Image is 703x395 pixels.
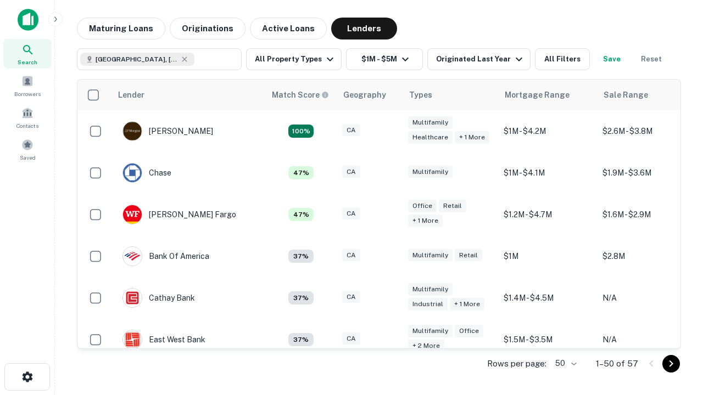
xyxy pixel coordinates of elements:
[634,48,669,70] button: Reset
[408,166,453,178] div: Multifamily
[408,200,437,212] div: Office
[551,356,578,371] div: 50
[342,332,360,345] div: CA
[597,235,696,277] td: $2.8M
[288,125,314,138] div: Matching Properties: 19, hasApolloMatch: undefined
[408,249,453,262] div: Multifamily
[122,121,213,141] div: [PERSON_NAME]
[170,18,246,39] button: Originations
[408,298,448,311] div: Industrial
[288,166,314,179] div: Matching Properties: 5, hasApolloMatch: undefined
[597,80,696,110] th: Sale Range
[122,205,236,224] div: [PERSON_NAME] Fargo
[265,80,337,110] th: Capitalize uses an advanced AI algorithm to match your search with the best lender. The match sco...
[123,289,142,307] img: picture
[597,194,696,235] td: $1.6M - $2.9M
[123,122,142,140] img: picture
[288,291,314,304] div: Matching Properties: 4, hasApolloMatch: undefined
[498,235,597,277] td: $1M
[427,48,531,70] button: Originated Last Year
[498,80,597,110] th: Mortgage Range
[118,88,144,101] div: Lender
[498,194,597,235] td: $1.2M - $4.7M
[498,319,597,360] td: $1.5M - $3.5M
[96,54,178,64] span: [GEOGRAPHIC_DATA], [GEOGRAPHIC_DATA], [GEOGRAPHIC_DATA]
[505,88,570,101] div: Mortgage Range
[272,89,327,101] h6: Match Score
[597,110,696,152] td: $2.6M - $3.8M
[3,39,52,69] a: Search
[409,88,432,101] div: Types
[408,116,453,129] div: Multifamily
[337,80,403,110] th: Geography
[331,18,397,39] button: Lenders
[648,307,703,360] iframe: Chat Widget
[122,163,171,183] div: Chase
[596,357,638,370] p: 1–50 of 57
[77,18,165,39] button: Maturing Loans
[342,166,360,178] div: CA
[498,152,597,194] td: $1M - $4.1M
[250,18,327,39] button: Active Loans
[342,249,360,262] div: CA
[246,48,342,70] button: All Property Types
[123,330,142,349] img: picture
[20,153,36,162] span: Saved
[408,340,444,352] div: + 2 more
[597,319,696,360] td: N/A
[604,88,648,101] div: Sale Range
[403,80,498,110] th: Types
[343,88,386,101] div: Geography
[439,200,466,212] div: Retail
[436,53,526,66] div: Originated Last Year
[272,89,329,101] div: Capitalize uses an advanced AI algorithm to match your search with the best lender. The match sco...
[3,134,52,164] a: Saved
[3,71,52,100] a: Borrowers
[288,250,314,263] div: Matching Properties: 4, hasApolloMatch: undefined
[597,152,696,194] td: $1.9M - $3.6M
[123,247,142,266] img: picture
[662,355,680,373] button: Go to next page
[342,291,360,303] div: CA
[455,131,489,144] div: + 1 more
[122,246,209,266] div: Bank Of America
[597,277,696,319] td: N/A
[122,330,205,349] div: East West Bank
[455,249,482,262] div: Retail
[455,325,483,337] div: Office
[16,121,38,130] span: Contacts
[408,131,453,144] div: Healthcare
[342,124,360,137] div: CA
[535,48,590,70] button: All Filters
[18,9,38,31] img: capitalize-icon.png
[342,207,360,220] div: CA
[408,215,443,227] div: + 1 more
[18,58,37,66] span: Search
[498,110,597,152] td: $1M - $4.2M
[408,283,453,296] div: Multifamily
[498,277,597,319] td: $1.4M - $4.5M
[487,357,546,370] p: Rows per page:
[346,48,423,70] button: $1M - $5M
[111,80,265,110] th: Lender
[288,208,314,221] div: Matching Properties: 5, hasApolloMatch: undefined
[450,298,484,311] div: + 1 more
[288,333,314,346] div: Matching Properties: 4, hasApolloMatch: undefined
[594,48,629,70] button: Save your search to get updates of matches that match your search criteria.
[122,288,195,308] div: Cathay Bank
[14,89,41,98] span: Borrowers
[408,325,453,337] div: Multifamily
[123,163,142,182] img: picture
[3,103,52,132] a: Contacts
[123,205,142,224] img: picture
